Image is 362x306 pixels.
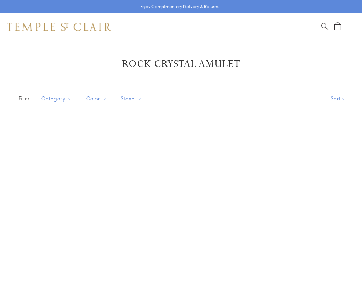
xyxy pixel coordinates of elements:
[315,88,362,109] button: Show sort by
[115,91,147,106] button: Stone
[7,23,111,31] img: Temple St. Clair
[83,94,112,103] span: Color
[36,91,78,106] button: Category
[321,22,329,31] a: Search
[140,3,219,10] p: Enjoy Complimentary Delivery & Returns
[334,22,341,31] a: Open Shopping Bag
[81,91,112,106] button: Color
[17,58,345,70] h1: Rock Crystal Amulet
[117,94,147,103] span: Stone
[347,23,355,31] button: Open navigation
[38,94,78,103] span: Category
